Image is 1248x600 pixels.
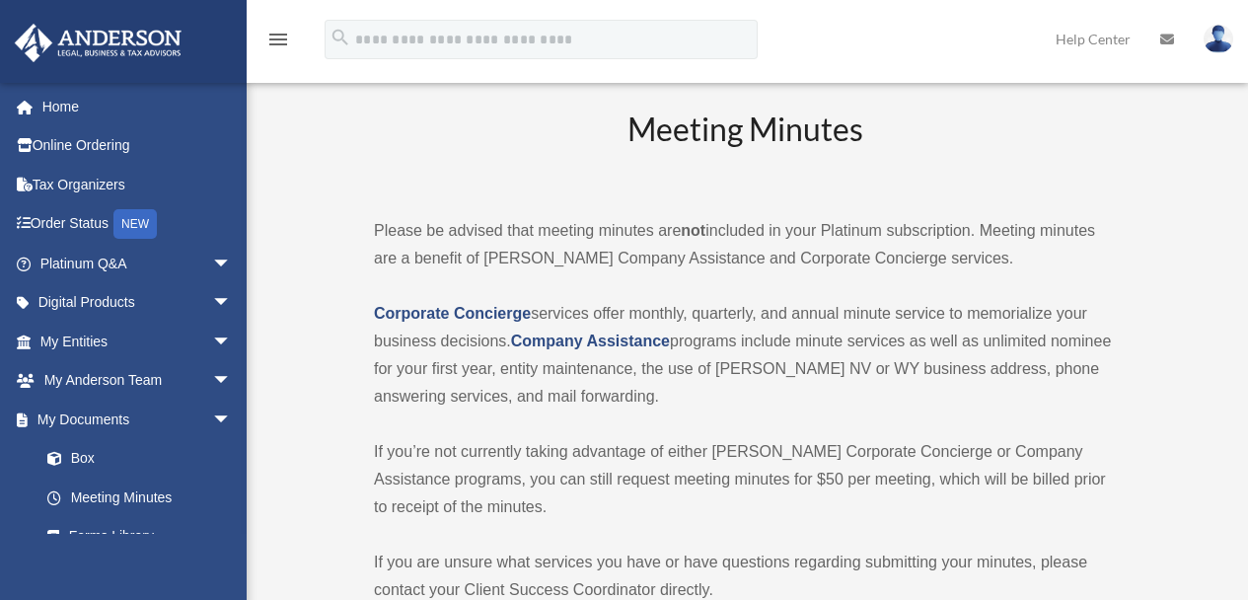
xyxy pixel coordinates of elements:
span: arrow_drop_down [212,361,252,402]
img: Anderson Advisors Platinum Portal [9,24,187,62]
a: Meeting Minutes [28,478,252,517]
a: My Documentsarrow_drop_down [14,400,261,439]
a: Platinum Q&Aarrow_drop_down [14,244,261,283]
strong: not [681,222,705,239]
i: menu [266,28,290,51]
a: Order StatusNEW [14,204,261,245]
h2: Meeting Minutes [374,108,1116,189]
span: arrow_drop_down [212,244,252,284]
a: Forms Library [28,517,261,557]
a: Online Ordering [14,126,261,166]
a: Corporate Concierge [374,305,531,322]
i: search [330,27,351,48]
p: If you’re not currently taking advantage of either [PERSON_NAME] Corporate Concierge or Company A... [374,438,1116,521]
p: Please be advised that meeting minutes are included in your Platinum subscription. Meeting minute... [374,217,1116,272]
span: arrow_drop_down [212,283,252,324]
a: Digital Productsarrow_drop_down [14,283,261,323]
a: Home [14,87,261,126]
a: Company Assistance [511,333,670,349]
div: NEW [113,209,157,239]
p: services offer monthly, quarterly, and annual minute service to memorialize your business decisio... [374,300,1116,411]
span: arrow_drop_down [212,400,252,440]
a: My Entitiesarrow_drop_down [14,322,261,361]
a: Box [28,439,261,479]
a: menu [266,35,290,51]
span: arrow_drop_down [212,322,252,362]
a: My Anderson Teamarrow_drop_down [14,361,261,401]
img: User Pic [1204,25,1233,53]
a: Tax Organizers [14,165,261,204]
